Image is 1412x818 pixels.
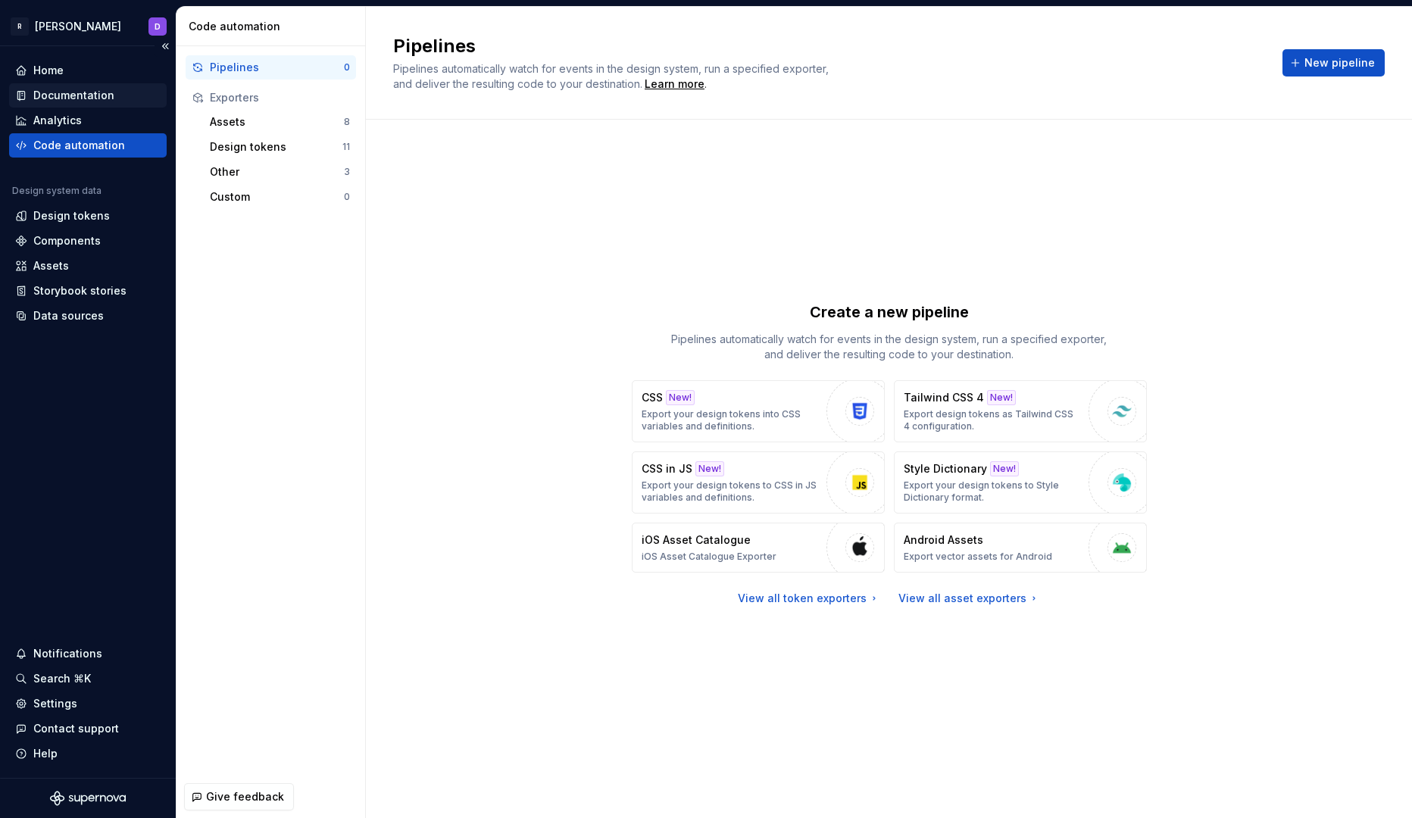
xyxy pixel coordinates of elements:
button: Android AssetsExport vector assets for Android [894,523,1147,573]
div: Contact support [33,721,119,736]
button: CSS in JSNew!Export your design tokens to CSS in JS variables and definitions. [632,451,885,514]
div: Code automation [189,19,359,34]
div: 8 [344,116,350,128]
a: Design tokens [9,204,167,228]
button: Search ⌘K [9,667,167,691]
div: Storybook stories [33,283,127,298]
p: Create a new pipeline [810,301,969,323]
svg: Supernova Logo [50,791,126,806]
button: iOS Asset CatalogueiOS Asset Catalogue Exporter [632,523,885,573]
div: 3 [344,166,350,178]
button: Custom0 [204,185,356,209]
button: Design tokens11 [204,135,356,159]
button: Contact support [9,717,167,741]
button: Collapse sidebar [155,36,176,57]
p: iOS Asset Catalogue [642,532,751,548]
div: R [11,17,29,36]
a: Storybook stories [9,279,167,303]
a: Settings [9,692,167,716]
button: Assets8 [204,110,356,134]
div: Data sources [33,308,104,323]
div: Settings [33,696,77,711]
a: Home [9,58,167,83]
button: Give feedback [184,783,294,810]
div: 0 [344,191,350,203]
p: Android Assets [904,532,983,548]
div: Documentation [33,88,114,103]
a: Components [9,229,167,253]
button: Notifications [9,642,167,666]
p: Export your design tokens to CSS in JS variables and definitions. [642,479,819,504]
div: New! [695,461,724,476]
span: New pipeline [1304,55,1375,70]
div: Notifications [33,646,102,661]
div: Components [33,233,101,248]
div: Home [33,63,64,78]
div: Design tokens [210,139,342,155]
a: View all token exporters [738,591,880,606]
a: Data sources [9,304,167,328]
div: Design system data [12,185,102,197]
div: 0 [344,61,350,73]
div: Search ⌘K [33,671,91,686]
div: New! [990,461,1019,476]
div: Code automation [33,138,125,153]
div: Pipelines [210,60,344,75]
h2: Pipelines [393,34,1264,58]
div: Help [33,746,58,761]
button: Pipelines0 [186,55,356,80]
button: R[PERSON_NAME]D [3,10,173,42]
p: CSS [642,390,663,405]
p: CSS in JS [642,461,692,476]
button: Help [9,742,167,766]
p: Export your design tokens to Style Dictionary format. [904,479,1081,504]
a: Code automation [9,133,167,158]
div: Other [210,164,344,180]
a: Learn more [645,76,704,92]
span: Give feedback [206,789,284,804]
div: Assets [33,258,69,273]
p: Export your design tokens into CSS variables and definitions. [642,408,819,432]
p: Export design tokens as Tailwind CSS 4 configuration. [904,408,1081,432]
a: View all asset exporters [898,591,1040,606]
button: Other3 [204,160,356,184]
p: Style Dictionary [904,461,987,476]
a: Documentation [9,83,167,108]
span: Pipelines automatically watch for events in the design system, run a specified exporter, and deli... [393,62,832,90]
div: Custom [210,189,344,204]
div: Assets [210,114,344,130]
a: Assets [9,254,167,278]
a: Analytics [9,108,167,133]
div: New! [987,390,1016,405]
div: D [155,20,161,33]
p: Pipelines automatically watch for events in the design system, run a specified exporter, and deli... [662,332,1117,362]
button: New pipeline [1282,49,1385,76]
div: Design tokens [33,208,110,223]
button: Tailwind CSS 4New!Export design tokens as Tailwind CSS 4 configuration. [894,380,1147,442]
div: Exporters [210,90,350,105]
div: New! [666,390,695,405]
div: 11 [342,141,350,153]
p: Export vector assets for Android [904,551,1052,563]
div: Analytics [33,113,82,128]
button: Style DictionaryNew!Export your design tokens to Style Dictionary format. [894,451,1147,514]
p: iOS Asset Catalogue Exporter [642,551,776,563]
button: CSSNew!Export your design tokens into CSS variables and definitions. [632,380,885,442]
p: Tailwind CSS 4 [904,390,984,405]
div: [PERSON_NAME] [35,19,121,34]
span: . [642,79,707,90]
